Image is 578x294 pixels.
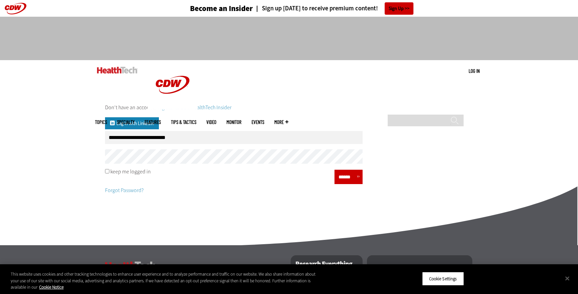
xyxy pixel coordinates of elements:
[291,255,363,279] h2: Research Everything IT
[385,2,413,15] a: Sign Up
[252,120,264,125] a: Events
[105,187,143,194] a: Forgot Password?
[39,284,64,290] a: More information about your privacy
[148,104,198,111] a: CDW
[469,67,480,75] div: User menu
[167,23,411,53] iframe: advertisement
[171,120,196,125] a: Tips & Tactics
[148,60,198,110] img: Home
[97,67,137,73] img: Home
[469,68,480,74] a: Log in
[105,262,156,270] h3: HealthTech
[226,120,242,125] a: MonITor
[144,120,161,125] a: Features
[422,272,464,286] button: Cookie Settings
[11,271,318,291] div: This website uses cookies and other tracking technologies to enhance user experience and to analy...
[560,271,575,286] button: Close
[117,120,134,125] span: Specialty
[274,120,288,125] span: More
[206,120,216,125] a: Video
[165,5,253,12] a: Become an Insider
[95,120,107,125] span: Topics
[190,5,253,12] h3: Become an Insider
[253,5,378,12] a: Sign up [DATE] to receive premium content!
